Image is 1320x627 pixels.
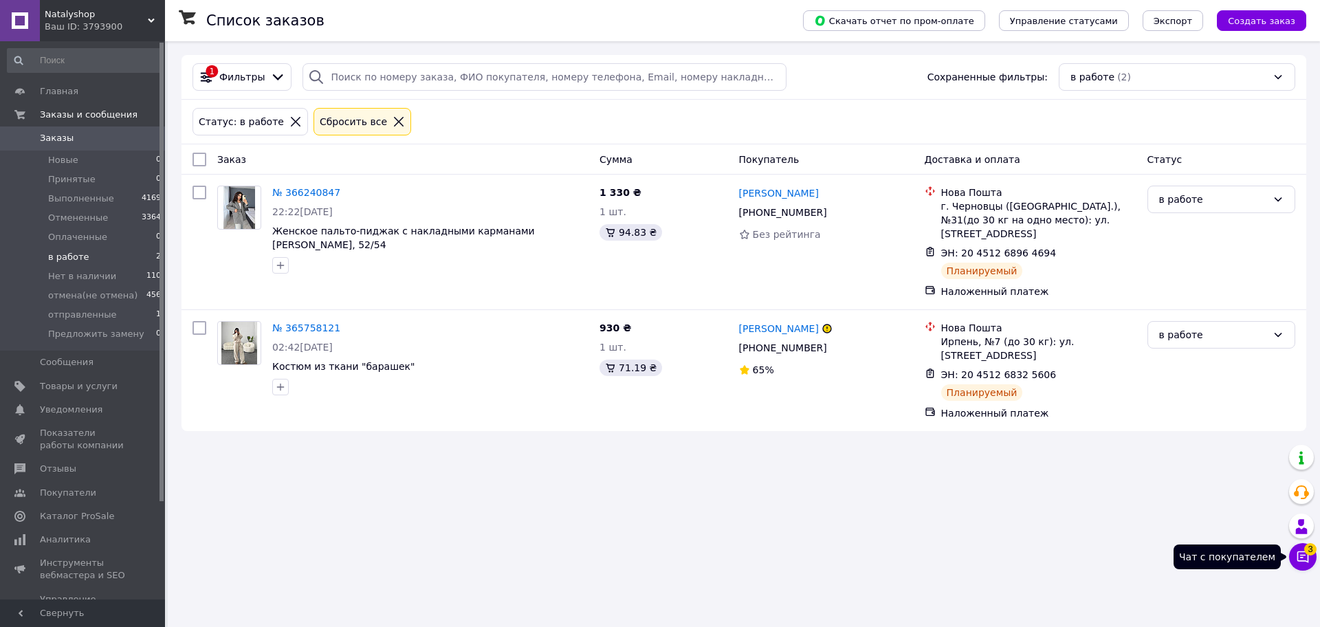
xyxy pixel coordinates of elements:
span: Оплаченные [48,231,107,243]
span: Сохраненные фильтры: [927,70,1048,84]
div: в работе [1159,192,1267,207]
div: Нова Пошта [941,186,1136,199]
div: Ирпень, №7 (до 30 кг): ул. [STREET_ADDRESS] [941,335,1136,362]
span: в работе [48,251,89,263]
span: Скачать отчет по пром-оплате [814,14,974,27]
h1: Список заказов [206,12,324,29]
div: 94.83 ₴ [599,224,662,241]
button: Скачать отчет по пром-оплате [803,10,985,31]
span: 22:22[DATE] [272,206,333,217]
span: Принятые [48,173,96,186]
span: [PHONE_NUMBER] [739,207,827,218]
span: Покупатели [40,487,96,499]
span: Сообщения [40,356,93,368]
button: Создать заказ [1217,10,1306,31]
img: Фото товару [223,186,256,229]
span: Главная [40,85,78,98]
a: № 366240847 [272,187,340,198]
span: Нет в наличии [48,270,116,283]
span: Аналитика [40,533,91,546]
a: Костюм из ткани "барашек" [272,361,415,372]
div: Планируемый [941,384,1023,401]
span: отправленные [48,309,116,321]
span: Заказы [40,132,74,144]
div: Нова Пошта [941,321,1136,335]
span: Показатели работы компании [40,427,127,452]
div: Чат с покупателем [1174,544,1281,569]
a: Фото товару [217,186,261,230]
a: Создать заказ [1203,14,1306,25]
a: Фото товару [217,321,261,365]
span: Инструменты вебмастера и SEO [40,557,127,582]
span: 0 [156,173,161,186]
div: в работе [1159,327,1267,342]
span: Фильтры [219,70,265,84]
span: 0 [156,328,161,340]
span: Новые [48,154,78,166]
span: Статус [1147,154,1182,165]
span: 1 330 ₴ [599,187,641,198]
span: 456 [146,289,161,302]
span: Отмененные [48,212,108,224]
span: Покупатель [739,154,800,165]
span: 3 [1304,543,1317,555]
button: Экспорт [1143,10,1203,31]
span: Доставка и оплата [925,154,1020,165]
span: Без рейтинга [753,229,821,240]
span: 930 ₴ [599,322,631,333]
span: 1 шт. [599,342,626,353]
span: 0 [156,154,161,166]
span: Выполненные [48,192,114,205]
span: Сумма [599,154,632,165]
a: [PERSON_NAME] [739,322,819,335]
span: Отзывы [40,463,76,475]
span: 02:42[DATE] [272,342,333,353]
a: [PERSON_NAME] [739,186,819,200]
div: Планируемый [941,263,1023,279]
div: г. Черновцы ([GEOGRAPHIC_DATA].), №31(до 30 кг на одно место): ул. [STREET_ADDRESS] [941,199,1136,241]
span: Управление сайтом [40,593,127,618]
span: (2) [1117,71,1131,82]
img: Фото товару [221,322,256,364]
input: Поиск [7,48,162,73]
a: № 365758121 [272,322,340,333]
span: Заказ [217,154,246,165]
span: Уведомления [40,404,102,416]
div: 71.19 ₴ [599,360,662,376]
input: Поиск по номеру заказа, ФИО покупателя, номеру телефона, Email, номеру накладной [302,63,786,91]
button: Чат с покупателем3 [1289,543,1317,571]
span: Товары и услуги [40,380,118,393]
div: Статус: в работе [196,114,287,129]
span: Управление статусами [1010,16,1118,26]
span: [PHONE_NUMBER] [739,342,827,353]
span: Natalyshop [45,8,148,21]
span: ЭН: 20 4512 6832 5606 [941,369,1057,380]
span: Заказы и сообщения [40,109,137,121]
span: Предложить замену [48,328,144,340]
span: 2 [156,251,161,263]
div: Наложенный платеж [941,406,1136,420]
span: 4169 [142,192,161,205]
div: Сбросить все [317,114,390,129]
span: 1 шт. [599,206,626,217]
span: отмена(не отмена) [48,289,137,302]
span: Каталог ProSale [40,510,114,522]
a: Женское пальто-пиджак с накладными карманами [PERSON_NAME], 52/54 [272,225,535,250]
span: 3364 [142,212,161,224]
button: Управление статусами [999,10,1129,31]
span: ЭН: 20 4512 6896 4694 [941,247,1057,258]
span: в работе [1070,70,1114,84]
span: 110 [146,270,161,283]
span: 1 [156,309,161,321]
span: Создать заказ [1228,16,1295,26]
div: Ваш ID: 3793900 [45,21,165,33]
div: Наложенный платеж [941,285,1136,298]
span: Экспорт [1154,16,1192,26]
span: 65% [753,364,774,375]
span: 0 [156,231,161,243]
